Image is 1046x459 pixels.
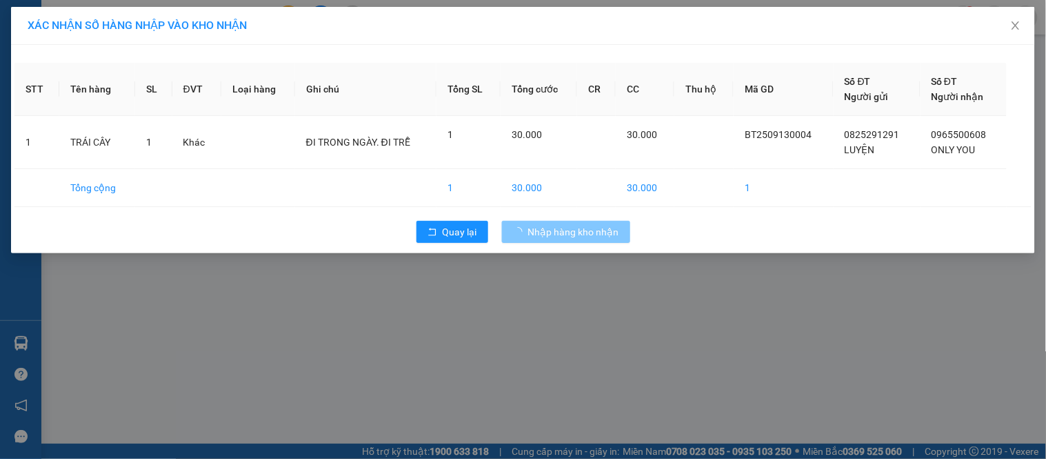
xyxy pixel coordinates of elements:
span: 1 [146,137,152,148]
td: Khác [172,116,222,169]
span: BT2509130004 [745,129,812,140]
span: Số ĐT [932,76,958,87]
th: Mã GD [734,63,834,116]
span: Người gửi [845,91,889,102]
button: rollbackQuay lại [416,221,488,243]
th: CC [616,63,674,116]
span: 1 [447,129,453,140]
th: Tổng cước [501,63,577,116]
td: 1 [14,116,59,169]
button: Close [996,7,1035,46]
td: 30.000 [616,169,674,207]
span: 0825291291 [845,129,900,140]
th: Tên hàng [59,63,135,116]
td: 30.000 [501,169,577,207]
th: STT [14,63,59,116]
span: ĐI TRONG NGÀY. ĐI TRỄ [306,137,410,148]
th: CR [577,63,616,116]
span: 30.000 [627,129,657,140]
span: loading [513,227,528,237]
th: Ghi chú [295,63,436,116]
th: ĐVT [172,63,222,116]
span: close [1010,20,1021,31]
th: Tổng SL [436,63,501,116]
span: Nhập hàng kho nhận [528,224,619,240]
td: 1 [734,169,834,207]
td: 1 [436,169,501,207]
button: Nhập hàng kho nhận [502,221,630,243]
td: Tổng cộng [59,169,135,207]
span: rollback [428,227,437,238]
span: LUYỆN [845,144,875,155]
span: 30.000 [512,129,542,140]
span: 0965500608 [932,129,987,140]
span: XÁC NHẬN SỐ HÀNG NHẬP VÀO KHO NHẬN [28,19,247,32]
th: SL [135,63,172,116]
span: Số ĐT [845,76,871,87]
span: Người nhận [932,91,984,102]
td: TRÁI CÂY [59,116,135,169]
span: Quay lại [443,224,477,240]
th: Thu hộ [674,63,734,116]
span: ONLY YOU [932,144,976,155]
th: Loại hàng [221,63,294,116]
